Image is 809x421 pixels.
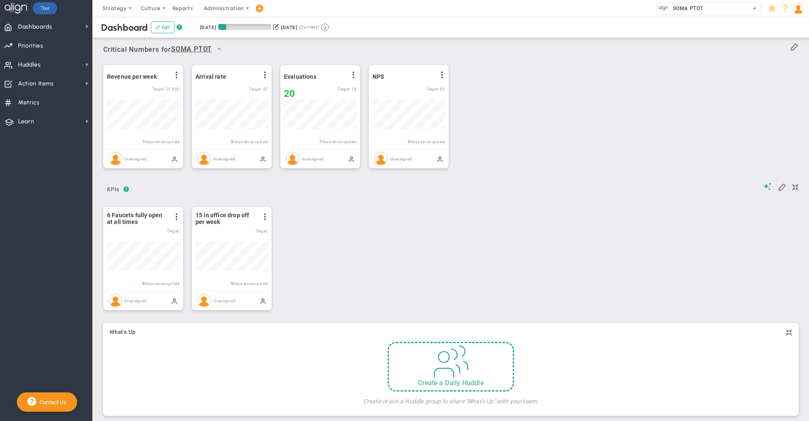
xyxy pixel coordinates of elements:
[338,87,350,91] span: Target:
[793,3,804,14] img: 210114.Person.photo
[18,18,52,36] span: Dashboards
[749,3,761,15] span: select
[107,212,168,225] span: 6 Faucets fully open at all times
[233,281,268,286] span: days since update
[363,392,539,405] h4: Create or join a Huddle group to share "What's Up" with your team.
[212,42,226,56] span: select
[410,139,445,144] span: days since update
[142,281,145,286] span: 9
[107,73,157,80] span: Revenue per week
[437,155,443,162] span: Manually Updated
[790,42,798,51] span: Edit or Add Critical Numbers
[18,37,43,55] span: Priorities
[109,294,122,307] img: Unassigned
[778,182,786,191] span: Edit My KPIs
[18,56,41,74] span: Huddles
[231,139,233,144] span: 9
[200,24,216,31] div: [DATE]
[171,44,212,55] span: SOMA PTOT
[390,156,413,161] span: Unassigned
[152,87,165,91] span: Target:
[109,152,122,165] img: Unassigned
[658,3,669,13] img: 33616.Company.photo
[301,156,324,161] span: Unassigned
[197,152,211,165] img: Unassigned
[103,183,123,196] span: KPIs
[374,152,388,165] img: Unassigned
[322,139,356,144] span: days since update
[151,21,174,33] button: Edit
[669,3,703,14] span: SOMA PTOT
[231,281,233,286] span: 9
[260,297,266,304] span: Manually Updated
[286,152,299,165] img: Unassigned
[166,87,179,91] span: 25,000
[218,24,271,30] div: Period Progress: 15% Day 16 of 101 with 85 remaining.
[213,298,236,303] span: Unassigned
[284,73,316,80] span: Evaluations
[351,87,356,91] span: 18
[440,87,445,91] span: 80
[141,5,161,11] span: Culture
[196,73,226,80] span: Arrival rate
[110,329,136,335] span: What's Up
[124,156,147,161] span: Unassigned
[102,5,127,11] span: Strategy
[281,24,297,31] div: [DATE]
[103,183,123,197] button: KPIs
[18,94,40,112] span: Metrics
[196,212,257,225] span: 15 in office drop off per week
[197,294,211,307] img: Unassigned
[255,229,268,233] span: Target:
[372,73,394,80] span: NPS
[348,155,355,162] span: Manually Updated
[204,5,244,11] span: Administration
[103,42,228,58] span: Critical Numbers for
[319,139,322,144] span: 7
[426,87,439,91] span: Target:
[171,297,178,304] span: Manually Updated
[142,139,145,144] span: 7
[249,87,262,91] span: Target:
[145,139,179,144] span: days since update
[389,379,513,387] div: Create a Daily Huddle
[233,139,268,144] span: days since update
[124,298,147,303] span: Unassigned
[18,75,54,93] span: Action Items
[171,155,178,162] span: Manually Updated
[263,87,268,91] span: 92
[321,24,329,31] button: Go to next period
[18,113,34,131] span: Learn
[101,22,148,33] span: Dashboard
[299,24,319,31] span: (Current)
[408,139,410,144] span: 9
[763,182,772,190] span: Suggestions (AI Feature)
[260,155,266,162] span: Manually Updated
[213,156,236,161] span: Unassigned
[145,281,179,286] span: days since update
[110,329,136,336] button: What's Up
[36,399,67,405] span: Contact Us
[167,229,179,233] span: Target:
[284,88,295,99] span: 20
